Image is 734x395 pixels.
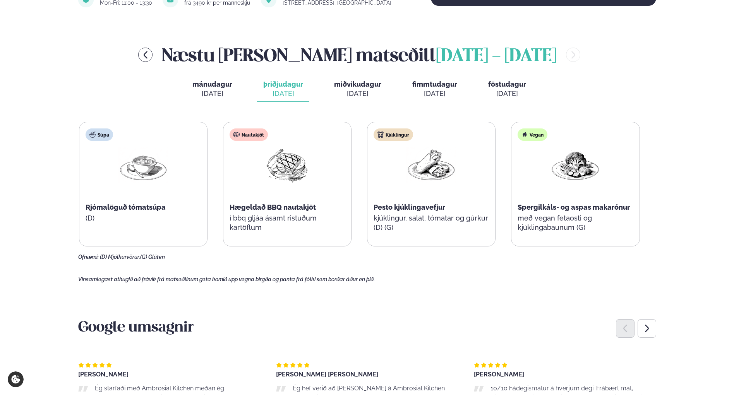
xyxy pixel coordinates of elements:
button: fimmtudagur [DATE] [406,77,463,102]
div: Next slide [638,319,656,338]
div: Kjúklingur [374,128,413,141]
span: Hægeldað BBQ nautakjöt [230,203,316,211]
div: [PERSON_NAME] [78,371,261,378]
span: Vinsamlegast athugið að frávik frá matseðlinum geta komið upp vegna birgða og panta frá fólki sem... [78,276,375,282]
button: menu-btn-left [138,48,153,62]
span: [DATE] - [DATE] [436,48,557,65]
span: Ofnæmi: [78,254,99,260]
span: Pesto kjúklingavefjur [374,203,445,211]
div: Previous slide [616,319,635,338]
span: þriðjudagur [263,80,303,88]
p: í bbq gljáa ásamt ristuðum kartöflum [230,214,345,232]
div: [DATE] [192,89,232,98]
span: föstudagur [488,80,526,88]
img: soup.svg [89,132,96,138]
h3: Google umsagnir [78,319,656,337]
img: beef.svg [233,132,240,138]
div: [DATE] [334,89,381,98]
button: mánudagur [DATE] [186,77,238,102]
p: (D) [86,214,201,223]
span: miðvikudagur [334,80,381,88]
span: mánudagur [192,80,232,88]
button: miðvikudagur [DATE] [328,77,388,102]
p: með vegan fetaosti og kjúklingabaunum (G) [518,214,633,232]
div: [DATE] [263,89,303,98]
img: Wraps.png [406,147,456,183]
div: [DATE] [488,89,526,98]
button: menu-btn-right [566,48,580,62]
span: Spergilkáls- og aspas makarónur [518,203,630,211]
div: Súpa [86,128,113,141]
p: kjúklingur, salat, tómatar og gúrkur (D) (G) [374,214,489,232]
img: Beef-Meat.png [262,147,312,183]
div: [DATE] [412,89,457,98]
span: (D) Mjólkurvörur, [100,254,140,260]
span: fimmtudagur [412,80,457,88]
button: föstudagur [DATE] [482,77,532,102]
a: Cookie settings [8,371,24,387]
div: Nautakjöt [230,128,268,141]
span: (G) Glúten [140,254,165,260]
img: Soup.png [118,147,168,183]
img: Vegan.png [550,147,600,183]
div: Vegan [518,128,547,141]
div: [PERSON_NAME] [PERSON_NAME] [276,371,458,378]
span: Rjómalöguð tómatsúpa [86,203,166,211]
h2: Næstu [PERSON_NAME] matseðill [162,42,557,67]
button: þriðjudagur [DATE] [257,77,309,102]
img: chicken.svg [377,132,384,138]
img: Vegan.svg [521,132,528,138]
div: [PERSON_NAME] [474,371,656,378]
